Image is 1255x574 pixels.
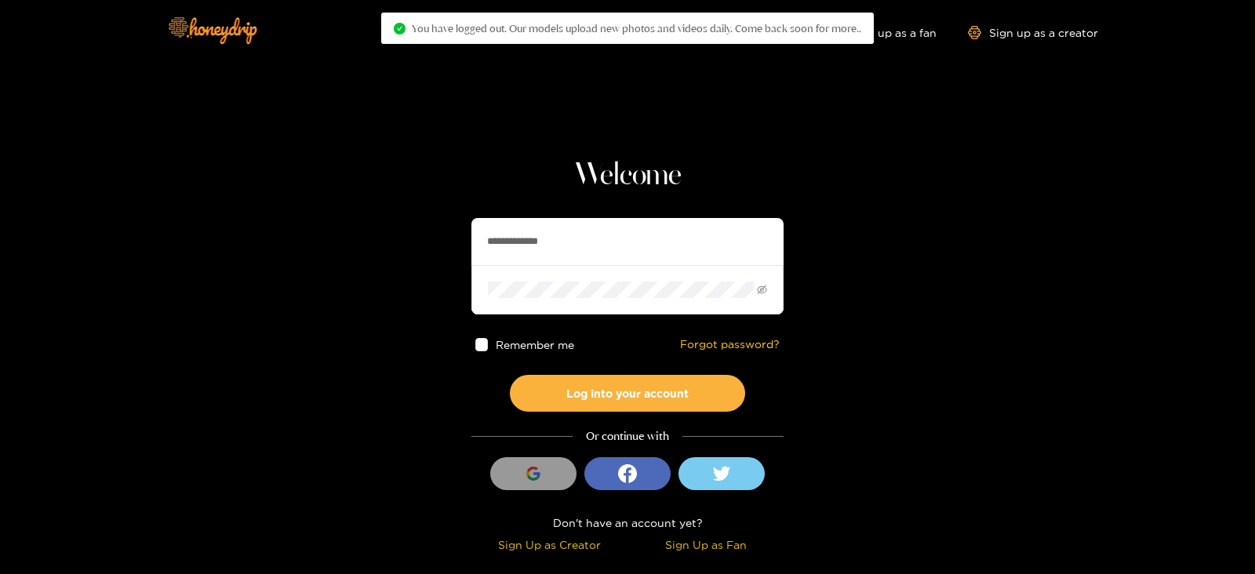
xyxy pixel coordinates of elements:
div: Or continue with [471,427,784,445]
div: Sign Up as Creator [475,536,624,554]
a: Sign up as a fan [829,26,937,39]
a: Forgot password? [680,338,780,351]
a: Sign up as a creator [968,26,1098,39]
span: You have logged out. Our models upload new photos and videos daily. Come back soon for more.. [412,22,861,35]
span: eye-invisible [757,285,767,295]
span: Remember me [497,339,575,351]
h1: Welcome [471,157,784,194]
div: Sign Up as Fan [631,536,780,554]
span: check-circle [394,23,406,35]
button: Log into your account [510,375,745,412]
div: Don't have an account yet? [471,514,784,532]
